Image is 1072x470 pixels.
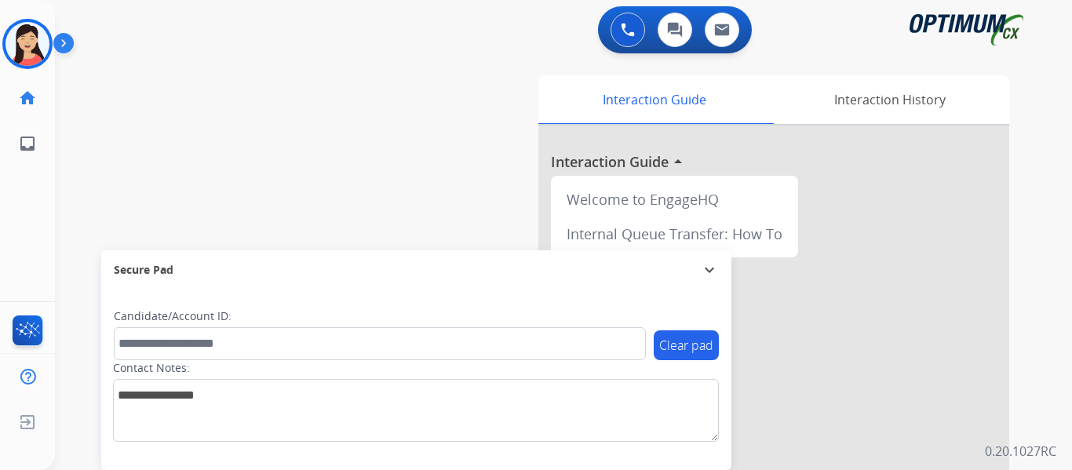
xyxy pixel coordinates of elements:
span: Secure Pad [114,262,173,278]
div: Welcome to EngageHQ [557,182,792,217]
p: 0.20.1027RC [985,442,1056,461]
div: Interaction Guide [538,75,770,124]
mat-icon: home [18,89,37,107]
mat-icon: inbox [18,134,37,153]
mat-icon: expand_more [700,261,719,279]
label: Contact Notes: [113,360,190,376]
div: Interaction History [770,75,1009,124]
label: Candidate/Account ID: [114,308,232,324]
img: avatar [5,22,49,66]
div: Internal Queue Transfer: How To [557,217,792,251]
button: Clear pad [654,330,719,360]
